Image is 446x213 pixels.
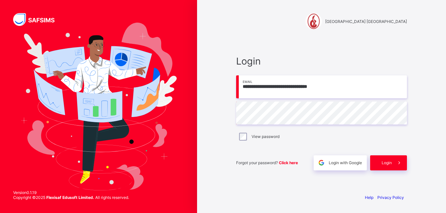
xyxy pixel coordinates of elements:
[20,23,177,190] img: Hero Image
[13,195,129,200] span: Copyright © 2025 All rights reserved.
[279,160,298,165] a: Click here
[236,160,298,165] span: Forgot your password?
[252,134,279,139] label: View password
[13,13,62,26] img: SAFSIMS Logo
[329,160,362,165] span: Login with Google
[377,195,404,200] a: Privacy Policy
[325,19,407,24] span: [GEOGRAPHIC_DATA] [GEOGRAPHIC_DATA]
[318,159,325,166] img: google.396cfc9801f0270233282035f929180a.svg
[365,195,373,200] a: Help
[46,195,94,200] strong: Flexisaf Edusoft Limited.
[382,160,392,165] span: Login
[236,55,407,67] span: Login
[13,190,129,195] span: Version 0.1.19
